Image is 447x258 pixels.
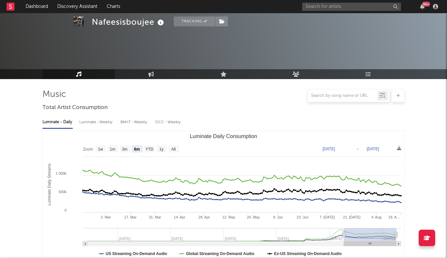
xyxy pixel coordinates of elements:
div: Luminate - Weekly [79,117,114,128]
button: Tracking [174,16,215,26]
text: 9. Jun [273,215,283,219]
text: 4. Aug [371,215,381,219]
text: 0 [65,208,66,212]
text: US Streaming On-Demand Audio [106,251,167,256]
text: 17. Mar [124,215,137,219]
text: 23. Jun [297,215,308,219]
text: Luminate Daily Streams [47,163,52,205]
span: Total Artist Consumption [42,104,108,112]
text: 6m [134,147,140,152]
text: 1w [98,147,103,152]
text: 14. Apr [174,215,185,219]
button: 99+ [420,4,425,9]
div: Luminate - Daily [42,117,73,128]
text: 7. [DATE] [319,215,335,219]
text: Zoom [83,147,93,152]
text: 1m [110,147,116,152]
text: 26. May [247,215,260,219]
text: 3m [122,147,128,152]
text: 1 000k [56,171,67,175]
div: Nafeesisboujee [92,16,166,27]
text: 12. May [222,215,235,219]
text: Global Streaming On-Demand Audio [186,251,254,256]
div: OCC - Weekly [155,117,181,128]
text: Ex-US Streaming On-Demand Audio [274,251,342,256]
text: All [171,147,175,152]
text: 500k [59,190,66,194]
input: Search for artists [302,3,401,11]
text: 1y [159,147,164,152]
text: 18. A… [388,215,400,219]
text: 28. Apr [198,215,210,219]
text: YTD [145,147,153,152]
text: 31. Mar [149,215,161,219]
div: 99 + [422,2,430,7]
text: 21. [DATE] [343,215,360,219]
text: [DATE] [367,147,379,151]
text: → [355,147,359,151]
text: [DATE] [323,147,335,151]
text: 3. Mar [101,215,111,219]
input: Search by song name or URL [308,93,377,99]
text: Luminate Daily Consumption [190,133,257,139]
div: BMAT - Weekly [120,117,148,128]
